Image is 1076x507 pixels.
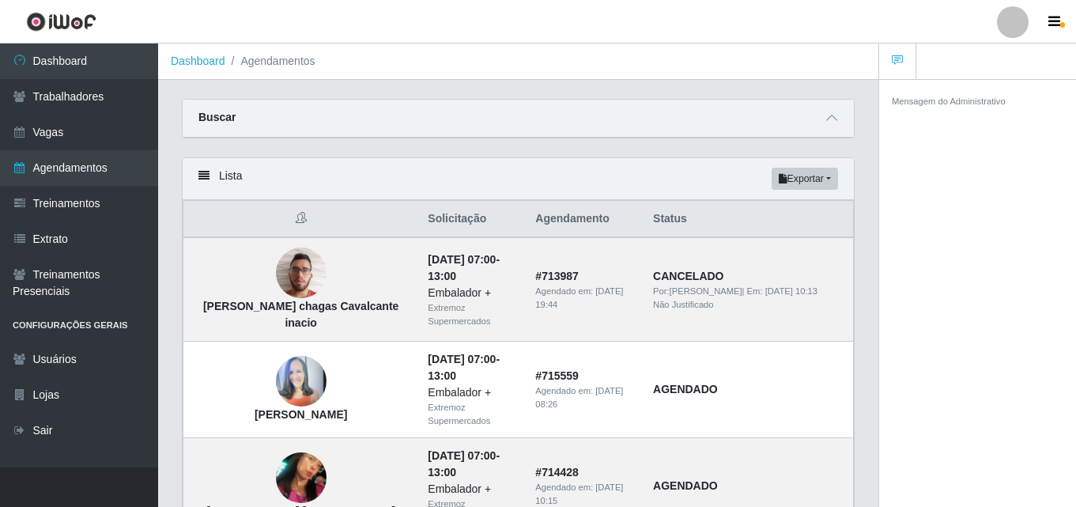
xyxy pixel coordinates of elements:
[653,285,844,298] div: | Em:
[428,401,516,428] div: Extremoz Supermercados
[158,44,878,80] nav: breadcrumb
[428,253,500,282] strong: -
[535,286,623,309] time: [DATE] 19:44
[198,111,236,123] strong: Buscar
[428,481,516,498] div: Embalador +
[535,270,579,282] strong: # 713987
[535,482,623,505] time: [DATE] 10:15
[653,298,844,312] div: Não Justificado
[428,353,500,382] strong: -
[428,353,496,365] time: [DATE] 07:00
[428,449,496,462] time: [DATE] 07:00
[765,286,817,296] time: [DATE] 10:13
[653,286,742,296] span: Por: [PERSON_NAME]
[225,53,315,70] li: Agendamentos
[653,270,723,282] strong: CANCELADO
[428,466,456,479] time: 13:00
[418,201,526,238] th: Solicitação
[772,168,838,190] button: Exportar
[428,384,516,401] div: Embalador +
[892,96,1006,106] small: Mensagem do Administrativo
[255,408,347,421] strong: [PERSON_NAME]
[276,240,327,307] img: Francisco das chagas Cavalcante inacio
[26,12,96,32] img: CoreUI Logo
[203,300,398,329] strong: [PERSON_NAME] chagas Cavalcante inacio
[644,201,853,238] th: Status
[171,55,225,67] a: Dashboard
[535,466,579,479] strong: # 714428
[535,384,634,411] div: Agendado em:
[428,253,496,266] time: [DATE] 07:00
[428,301,516,328] div: Extremoz Supermercados
[276,348,327,415] img: Maria Edivania da Costa
[428,270,456,282] time: 13:00
[428,285,516,301] div: Embalador +
[183,158,854,200] div: Lista
[653,383,718,395] strong: AGENDADO
[653,479,718,492] strong: AGENDADO
[535,285,634,312] div: Agendado em:
[526,201,644,238] th: Agendamento
[428,369,456,382] time: 13:00
[535,369,579,382] strong: # 715559
[428,449,500,479] strong: -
